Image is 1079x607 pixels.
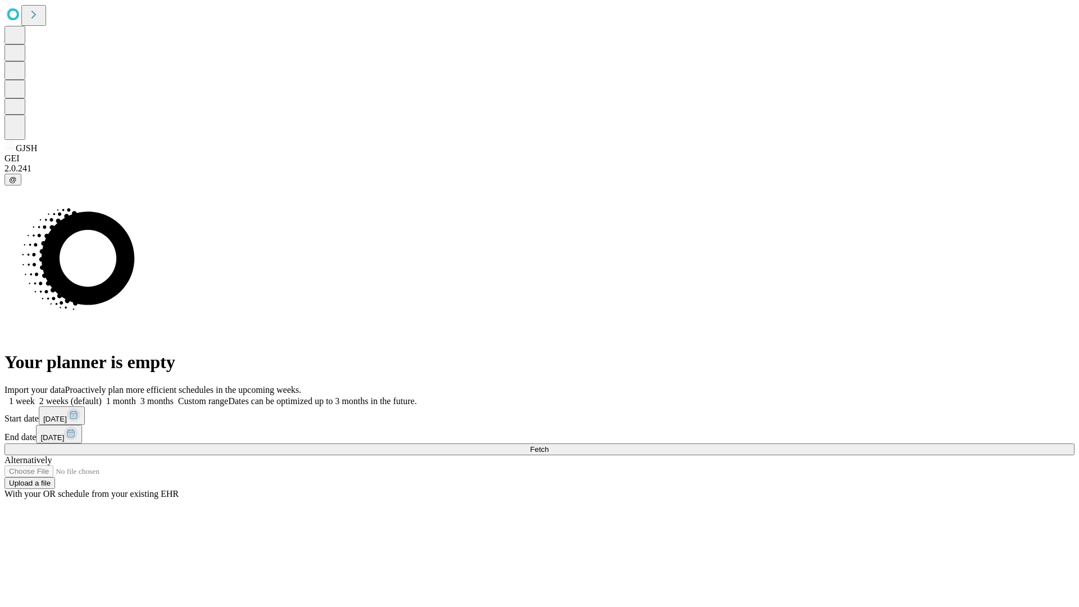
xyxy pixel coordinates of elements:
span: Dates can be optimized up to 3 months in the future. [228,396,416,406]
span: [DATE] [43,415,67,423]
button: Upload a file [4,477,55,489]
span: 1 week [9,396,35,406]
span: @ [9,175,17,184]
span: GJSH [16,143,37,153]
div: Start date [4,406,1075,425]
span: With your OR schedule from your existing EHR [4,489,179,499]
span: 2 weeks (default) [39,396,102,406]
span: [DATE] [40,433,64,442]
span: Fetch [530,445,548,454]
div: End date [4,425,1075,443]
div: GEI [4,153,1075,164]
span: 1 month [106,396,136,406]
button: Fetch [4,443,1075,455]
button: @ [4,174,21,185]
button: [DATE] [36,425,82,443]
span: Custom range [178,396,228,406]
span: Proactively plan more efficient schedules in the upcoming weeks. [65,385,301,395]
h1: Your planner is empty [4,352,1075,373]
div: 2.0.241 [4,164,1075,174]
span: Alternatively [4,455,52,465]
span: Import your data [4,385,65,395]
span: 3 months [140,396,174,406]
button: [DATE] [39,406,85,425]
